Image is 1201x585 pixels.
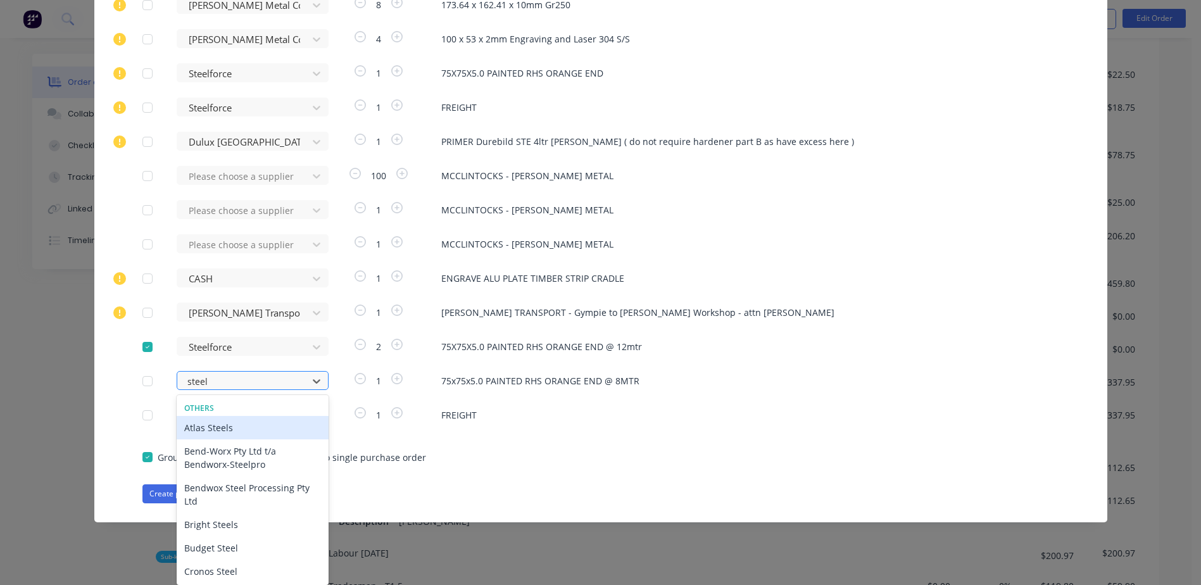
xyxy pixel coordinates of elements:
[441,135,1059,148] span: PRIMER Durebild STE 4ltr [PERSON_NAME] ( do not require hardener part B as have excess here )
[441,203,1059,217] span: MCCLINTOCKS - [PERSON_NAME] METAL
[142,484,224,503] button: Create purchase(s)
[368,66,389,80] span: 1
[177,476,329,513] div: Bendwox Steel Processing Pty Ltd
[441,306,1059,319] span: [PERSON_NAME] TRANSPORT - Gympie to [PERSON_NAME] Workshop - attn [PERSON_NAME]
[368,272,389,285] span: 1
[368,101,389,114] span: 1
[177,416,329,439] div: Atlas Steels
[368,374,389,387] span: 1
[177,536,329,560] div: Budget Steel
[441,237,1059,251] span: MCCLINTOCKS - [PERSON_NAME] METAL
[368,237,389,251] span: 1
[441,272,1059,285] span: ENGRAVE ALU PLATE TIMBER STRIP CRADLE
[441,408,1059,422] span: FREIGHT
[441,66,1059,80] span: 75X75X5.0 PAINTED RHS ORANGE END
[441,101,1059,114] span: FREIGHT
[177,560,329,583] div: Cronos Steel
[177,513,329,536] div: Bright Steels
[441,374,1059,387] span: 75x75x5.0 PAINTED RHS ORANGE END @ 8MTR
[441,32,1059,46] span: 100 x 53 x 2mm Engraving and Laser 304 S/S
[368,340,389,353] span: 2
[368,306,389,319] span: 1
[363,169,394,182] span: 100
[177,403,329,414] div: Others
[441,340,1059,353] span: 75X75X5.0 PAINTED RHS ORANGE END @ 12mtr
[368,32,389,46] span: 4
[177,439,329,476] div: Bend-Worx Pty Ltd t/a Bendworx-Steelpro
[368,135,389,148] span: 1
[368,408,389,422] span: 1
[441,169,1059,182] span: MCCLINTOCKS - [PERSON_NAME] METAL
[368,203,389,217] span: 1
